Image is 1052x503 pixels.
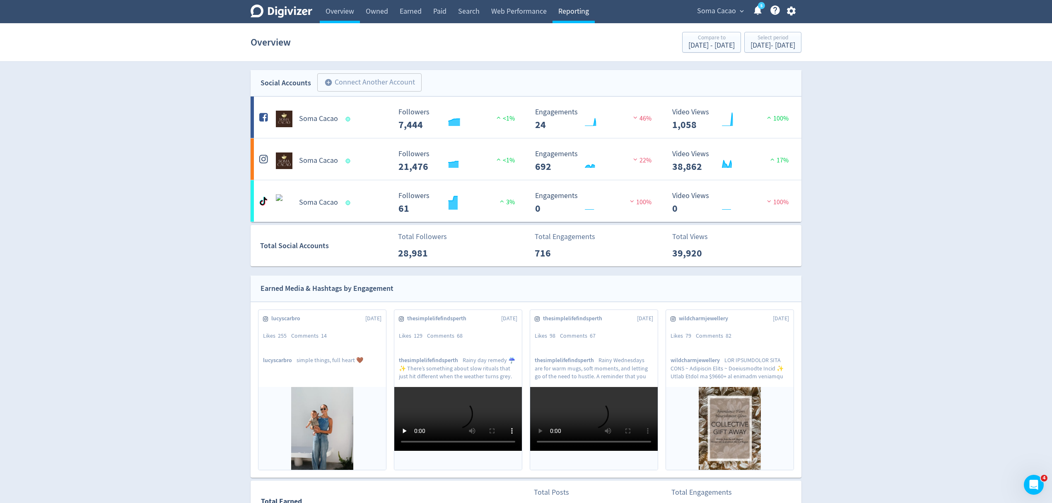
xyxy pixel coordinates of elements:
[276,152,292,169] img: Soma Cacao undefined
[324,78,333,87] span: add_circle
[501,314,517,323] span: [DATE]
[668,192,792,214] svg: Video Views 0
[590,332,596,339] span: 67
[697,5,736,18] span: Soma Cacao
[637,314,653,323] span: [DATE]
[498,198,515,206] span: 3%
[414,332,422,339] span: 129
[1041,475,1047,481] span: 4
[631,156,651,164] span: 22%
[631,114,639,121] img: negative-performance.svg
[276,194,292,211] img: Soma Cacao undefined
[278,332,287,339] span: 255
[765,198,789,206] span: 100%
[299,156,338,166] h5: Soma Cacao
[530,310,658,470] a: thesimplelifefindsperth[DATE]Likes98Comments67thesimplelifefindsperthRainy Wednesdays are for war...
[726,332,731,339] span: 82
[666,310,794,470] a: wildcharmjewellery[DATE]Likes79Comments82wildcharmjewelleryLOR IPSUMDOLOR SITA CONS ~ Adipiscin E...
[685,332,691,339] span: 79
[534,487,581,498] p: Total Posts
[394,150,519,172] svg: Followers 21,476
[399,356,517,380] p: Rainy day remedy ☔️✨ There’s something about slow rituals that just hit different when the weathe...
[628,198,636,204] img: negative-performance.svg
[299,114,338,124] h5: Soma Cacao
[399,356,463,364] span: thesimplelifefindsperth
[696,332,736,340] div: Comments
[399,332,427,340] div: Likes
[271,314,305,323] span: lucyscarbro
[260,240,392,252] div: Total Social Accounts
[531,108,655,130] svg: Engagements 24
[276,111,292,127] img: Soma Cacao undefined
[299,198,338,208] h5: Soma Cacao
[263,332,291,340] div: Likes
[263,356,363,380] p: simple things, full heart 🤎
[251,138,801,180] a: Soma Cacao undefinedSoma Cacao Followers 21,476 Followers 21,476 <1% Engagements 692 Engagements ...
[495,156,515,164] span: <1%
[535,332,560,340] div: Likes
[738,7,746,15] span: expand_more
[251,97,801,138] a: Soma Cacao undefinedSoma Cacao Followers 7,444 Followers 7,444 <1% Engagements 24 Engagements 24 ...
[535,356,653,380] p: Rainy Wednesdays are for warm mugs, soft moments, and letting go of the need to hustle. A reminde...
[750,35,795,42] div: Select period
[495,114,503,121] img: positive-performance.svg
[668,150,792,172] svg: Video Views 38,862
[346,201,353,205] span: Data last synced: 29 Aug 2025, 12:02am (AEST)
[535,356,598,364] span: thesimplelifefindsperth
[398,231,447,242] p: Total Followers
[291,332,331,340] div: Comments
[535,246,582,261] p: 716
[688,42,735,49] div: [DATE] - [DATE]
[671,356,724,364] span: wildcharmjewellery
[750,42,795,49] div: [DATE] - [DATE]
[543,314,607,323] span: thesimplelifefindsperth
[535,231,595,242] p: Total Engagements
[531,150,655,172] svg: Engagements 692
[394,192,519,214] svg: Followers 61
[631,114,651,123] span: 46%
[394,310,522,470] a: thesimplelifefindsperth[DATE]Likes129Comments68thesimplelifefindsperthRainy day remedy ☔️✨ There’...
[394,108,519,130] svg: Followers 7,444
[668,108,792,130] svg: Video Views 1,058
[261,283,393,295] div: Earned Media & Hashtags by Engagement
[317,73,422,92] button: Connect Another Account
[427,332,467,340] div: Comments
[258,310,386,470] a: lucyscarbro[DATE]Likes255Comments14lucyscarbrosimple things, full heart 🤎
[321,332,327,339] span: 14
[768,156,777,162] img: positive-performance.svg
[531,192,655,214] svg: Engagements 0
[311,75,422,92] a: Connect Another Account
[765,114,789,123] span: 100%
[263,356,297,364] span: lucyscarbro
[694,5,746,18] button: Soma Cacao
[688,35,735,42] div: Compare to
[773,314,789,323] span: [DATE]
[765,198,773,204] img: negative-performance.svg
[672,231,720,242] p: Total Views
[679,314,733,323] span: wildcharmjewellery
[495,114,515,123] span: <1%
[672,246,720,261] p: 39,920
[682,32,741,53] button: Compare to[DATE] - [DATE]
[550,332,555,339] span: 98
[628,198,651,206] span: 100%
[671,332,696,340] div: Likes
[498,198,506,204] img: positive-performance.svg
[768,156,789,164] span: 17%
[457,332,463,339] span: 68
[251,29,291,56] h1: Overview
[346,117,353,121] span: Data last synced: 28 Aug 2025, 9:02pm (AEST)
[671,487,732,498] p: Total Engagements
[495,156,503,162] img: positive-performance.svg
[407,314,471,323] span: thesimplelifefindsperth
[346,159,353,163] span: Data last synced: 28 Aug 2025, 9:02pm (AEST)
[671,356,789,380] p: LOR IPSUMDOLOR SITA CONS ~ Adipiscin Elits ~ Doeiusmodte Incid ✨ Utlab Etdol ma $9660+ al enimadm...
[760,3,762,9] text: 5
[765,114,773,121] img: positive-performance.svg
[398,246,446,261] p: 28,981
[251,180,801,222] a: Soma Cacao undefinedSoma Cacao Followers 61 Followers 61 3% Engagements 0 Engagements 0 100% Vide...
[261,77,311,89] div: Social Accounts
[560,332,600,340] div: Comments
[744,32,801,53] button: Select period[DATE]- [DATE]
[365,314,381,323] span: [DATE]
